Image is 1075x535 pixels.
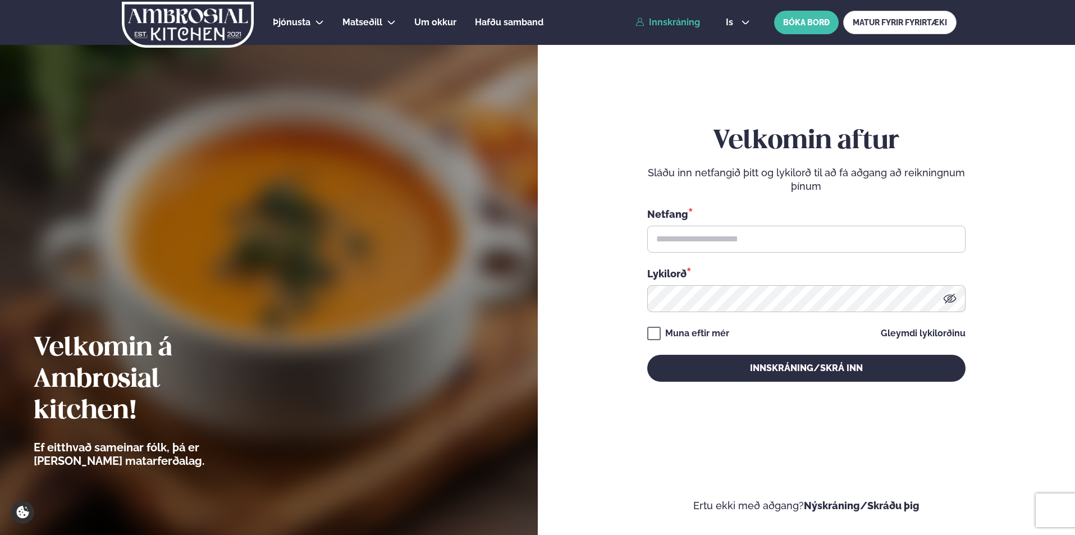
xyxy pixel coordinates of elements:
[342,16,382,29] a: Matseðill
[647,355,966,382] button: Innskráning/Skrá inn
[774,11,839,34] button: BÓKA BORÐ
[414,16,456,29] a: Um okkur
[804,500,920,511] a: Nýskráning/Skráðu þig
[843,11,957,34] a: MATUR FYRIR FYRIRTÆKI
[647,207,966,221] div: Netfang
[34,441,267,468] p: Ef eitthvað sameinar fólk, þá er [PERSON_NAME] matarferðalag.
[273,16,310,29] a: Þjónusta
[647,126,966,157] h2: Velkomin aftur
[11,501,34,524] a: Cookie settings
[647,266,966,281] div: Lykilorð
[414,17,456,28] span: Um okkur
[475,16,543,29] a: Hafðu samband
[121,2,255,48] img: logo
[726,18,737,27] span: is
[881,329,966,338] a: Gleymdi lykilorðinu
[717,18,759,27] button: is
[475,17,543,28] span: Hafðu samband
[647,166,966,193] p: Sláðu inn netfangið þitt og lykilorð til að fá aðgang að reikningnum þínum
[273,17,310,28] span: Þjónusta
[571,499,1042,513] p: Ertu ekki með aðgang?
[635,17,700,28] a: Innskráning
[342,17,382,28] span: Matseðill
[34,333,267,427] h2: Velkomin á Ambrosial kitchen!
